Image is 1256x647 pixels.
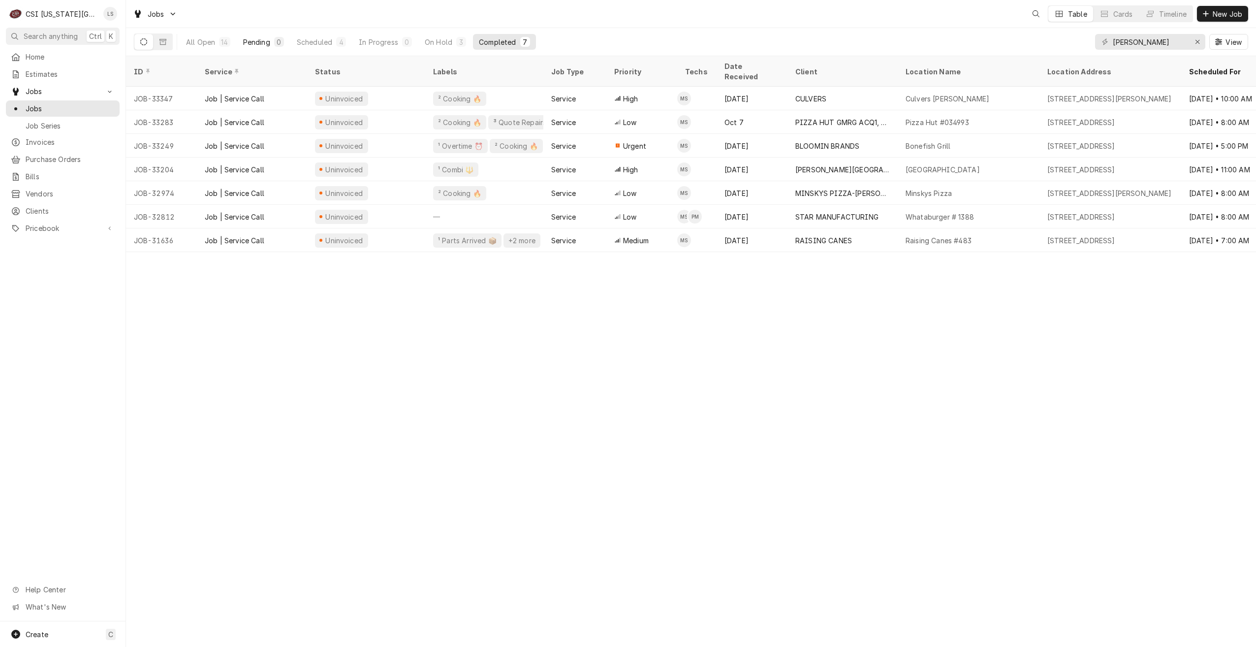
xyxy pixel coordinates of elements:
div: Table [1068,9,1087,19]
div: Service [551,235,576,246]
button: Search anythingCtrlK [6,28,120,45]
div: LS [103,7,117,21]
div: Service [551,188,576,198]
div: Job Type [551,66,598,77]
div: Job | Service Call [205,188,264,198]
button: Open search [1028,6,1044,22]
span: Urgent [623,141,646,151]
div: Oct 7 [717,110,787,134]
div: Status [315,66,415,77]
div: Mike Schupp's Avatar [677,210,691,224]
div: [DATE] [717,158,787,181]
div: C [9,7,23,21]
div: Service [551,141,576,151]
div: [STREET_ADDRESS] [1047,141,1115,151]
input: Keyword search [1113,34,1187,50]
a: Go to Jobs [6,83,120,99]
span: Invoices [26,137,115,147]
div: Uninvoiced [324,235,364,246]
a: Estimates [6,66,120,82]
div: Service [551,117,576,128]
div: +2 more [507,235,536,246]
div: Completed [479,37,516,47]
div: Whataburger # 1388 [906,212,974,222]
div: Culvers [PERSON_NAME] [906,94,989,104]
div: MS [677,186,691,200]
div: [STREET_ADDRESS] [1047,235,1115,246]
div: Minskys Pizza [906,188,952,198]
span: Ctrl [89,31,102,41]
div: 14 [221,37,228,47]
span: Vendors [26,189,115,199]
div: [STREET_ADDRESS] [1047,164,1115,175]
div: Uninvoiced [324,141,364,151]
span: Help Center [26,584,114,595]
span: Purchase Orders [26,154,115,164]
div: Bonefish Grill [906,141,950,151]
div: Mike Schupp's Avatar [677,115,691,129]
div: Preston Merriman's Avatar [688,210,702,224]
span: Jobs [26,103,115,114]
div: JOB-32974 [126,181,197,205]
div: On Hold [425,37,452,47]
div: Mike Schupp's Avatar [677,233,691,247]
div: Labels [433,66,535,77]
span: Jobs [26,86,100,97]
a: Clients [6,203,120,219]
div: ² Cooking 🔥 [437,94,482,104]
div: ² Cooking 🔥 [494,141,539,151]
div: Pending [243,37,270,47]
div: [DATE] [717,205,787,228]
div: ³ Quote Repairs 📌 [492,117,558,128]
a: Invoices [6,134,120,150]
div: Job | Service Call [205,141,264,151]
div: Priority [614,66,667,77]
span: Low [623,188,636,198]
div: ¹ Parts Arrived 📦 [437,235,498,246]
div: 7 [522,37,528,47]
div: Scheduled [297,37,332,47]
span: Clients [26,206,115,216]
div: 0 [404,37,410,47]
div: BLOOMIN BRANDS [795,141,859,151]
button: New Job [1197,6,1248,22]
span: Pricebook [26,223,100,233]
div: Job | Service Call [205,212,264,222]
div: [DATE] [717,228,787,252]
span: Job Series [26,121,115,131]
div: ID [134,66,187,77]
a: Purchase Orders [6,151,120,167]
div: [DATE] [717,181,787,205]
a: Go to What's New [6,599,120,615]
div: JOB-33347 [126,87,197,110]
div: 4 [338,37,344,47]
div: Uninvoiced [324,188,364,198]
div: JOB-31636 [126,228,197,252]
div: JOB-33249 [126,134,197,158]
a: Vendors [6,186,120,202]
div: RAISING CANES [795,235,852,246]
div: Location Name [906,66,1030,77]
div: CSI Kansas City's Avatar [9,7,23,21]
div: All Open [186,37,215,47]
span: Estimates [26,69,115,79]
div: [DATE] [717,134,787,158]
span: View [1224,37,1244,47]
div: Service [205,66,297,77]
div: JOB-32812 [126,205,197,228]
div: CSI [US_STATE][GEOGRAPHIC_DATA] [26,9,98,19]
span: Low [623,117,636,128]
a: Bills [6,168,120,185]
button: Erase input [1190,34,1205,50]
div: Service [551,94,576,104]
span: Low [623,212,636,222]
div: Mike Schupp's Avatar [677,186,691,200]
span: Medium [623,235,649,246]
div: [STREET_ADDRESS][PERSON_NAME] [1047,188,1172,198]
div: Date Received [724,61,778,82]
div: [STREET_ADDRESS] [1047,212,1115,222]
div: JOB-33204 [126,158,197,181]
span: Create [26,630,48,639]
div: Raising Canes #483 [906,235,972,246]
span: Jobs [148,9,164,19]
